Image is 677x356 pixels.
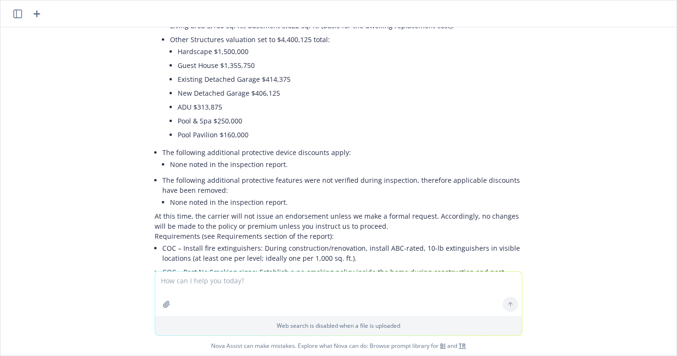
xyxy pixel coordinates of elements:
[178,128,522,142] li: Pool Pavilion $160,000
[162,241,522,265] li: COC – Install fire extinguishers: During construction/renovation, install ABC-rated, 10-lb exting...
[178,72,522,86] li: Existing Detached Garage $414,375
[162,7,522,145] li: The following building characteristics will be updated:
[155,211,522,231] p: At this time, the carrier will not issue an endorsement unless we make a formal request. Accordin...
[161,322,516,330] p: Web search is disabled when a file is uploaded
[178,114,522,128] li: Pool & Spa $250,000
[170,195,522,209] li: None noted in the inspection report.
[170,33,522,144] li: Other Structures valuation set to $4,400,125 total:
[162,265,522,289] li: COC – Post No Smoking signs: Establish a no‑smoking policy inside the home during construction an...
[440,342,446,350] a: BI
[178,86,522,100] li: New Detached Garage $406,125
[162,145,522,173] li: The following additional protective device discounts apply:
[155,231,522,241] p: Requirements (see Requirements section of the report):
[178,100,522,114] li: ADU $313,875
[178,58,522,72] li: Guest House $1,355,750
[178,44,522,58] li: Hardscape $1,500,000
[459,342,466,350] a: TR
[170,157,522,171] li: None noted in the inspection report.
[162,173,522,211] li: The following additional protective features were not verified during inspection, therefore appli...
[4,336,673,356] span: Nova Assist can make mistakes. Explore what Nova can do: Browse prompt library for and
